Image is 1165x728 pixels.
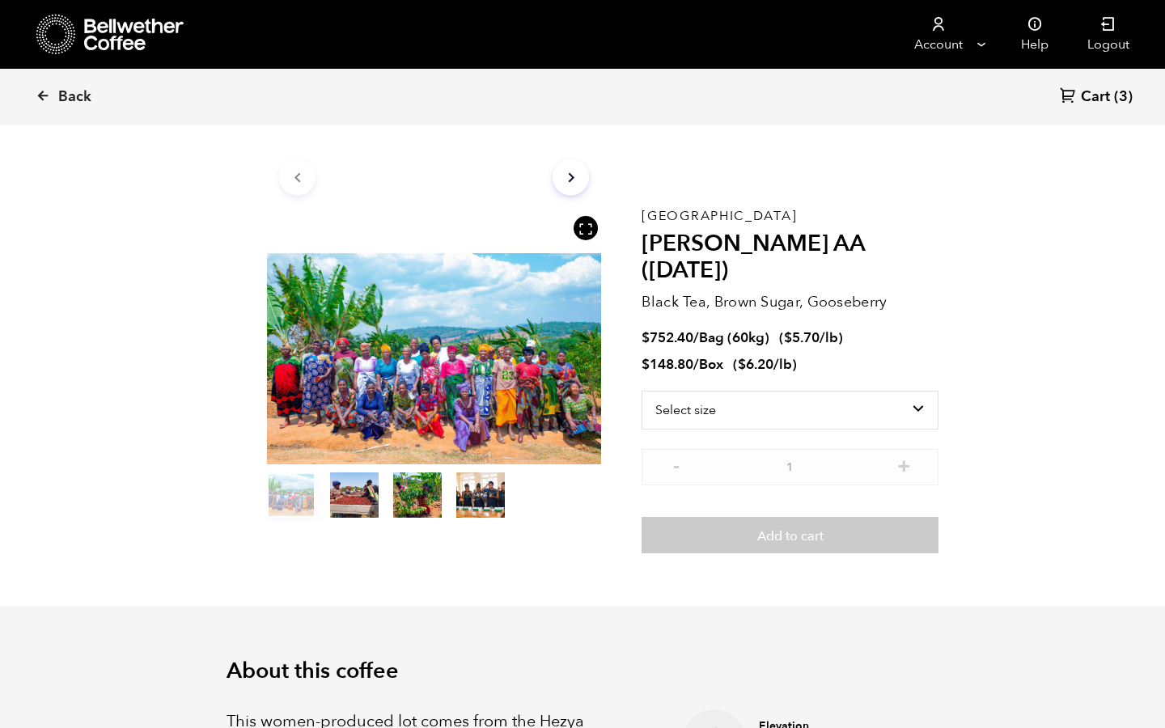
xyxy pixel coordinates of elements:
span: Back [58,87,91,107]
h2: About this coffee [227,658,938,684]
span: /lb [773,355,792,374]
span: Box [699,355,723,374]
bdi: 6.20 [738,355,773,374]
h2: [PERSON_NAME] AA ([DATE]) [642,231,938,285]
a: Cart (3) [1060,87,1133,108]
span: ( ) [733,355,797,374]
span: /lb [820,328,838,347]
span: Cart [1081,87,1110,107]
bdi: 5.70 [784,328,820,347]
span: $ [642,355,650,374]
span: $ [642,328,650,347]
bdi: 148.80 [642,355,693,374]
span: ( ) [779,328,843,347]
p: Black Tea, Brown Sugar, Gooseberry [642,291,938,313]
span: / [693,328,699,347]
span: $ [738,355,746,374]
button: - [666,457,686,473]
span: Bag (60kg) [699,328,769,347]
button: Add to cart [642,517,938,554]
span: (3) [1114,87,1133,107]
bdi: 752.40 [642,328,693,347]
button: + [894,457,914,473]
span: $ [784,328,792,347]
span: / [693,355,699,374]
